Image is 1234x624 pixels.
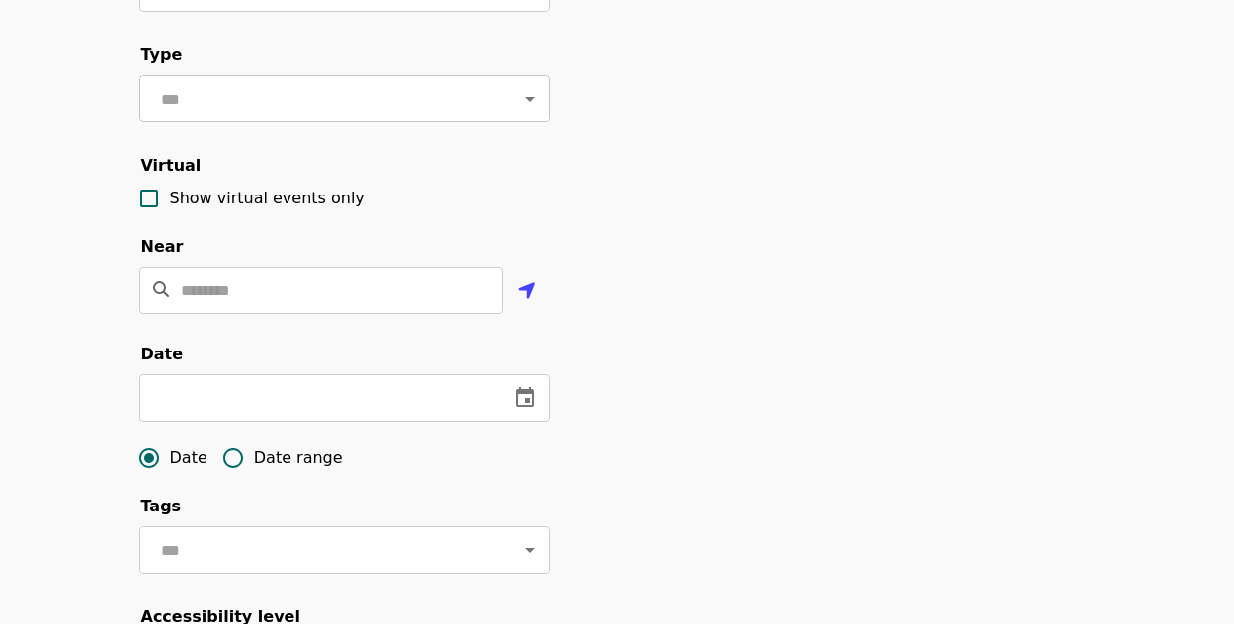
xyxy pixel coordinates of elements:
[153,280,169,299] i: search icon
[181,267,503,314] input: Location
[170,189,365,207] span: Show virtual events only
[254,446,343,470] span: Date range
[141,237,184,256] span: Near
[501,374,548,422] button: change date
[141,497,182,515] span: Tags
[503,269,550,316] button: Use my location
[141,156,202,175] span: Virtual
[518,279,535,303] i: location-arrow icon
[141,45,183,64] span: Type
[516,536,543,564] button: Open
[516,85,543,113] button: Open
[141,345,184,363] span: Date
[170,446,207,470] span: Date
